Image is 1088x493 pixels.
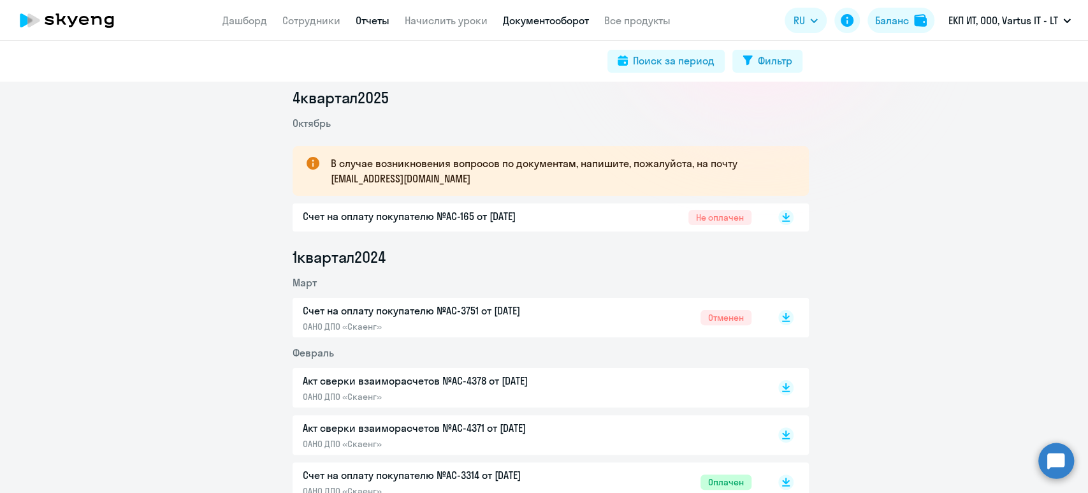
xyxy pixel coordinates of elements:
p: ОАНО ДПО «Скаенг» [303,391,570,402]
button: ЕКП ИТ, ООО, Vartus IT - LT [942,5,1077,36]
div: Баланс [875,13,909,28]
span: Февраль [293,346,334,359]
li: 1 квартал 2024 [293,247,809,267]
li: 4 квартал 2025 [293,87,809,108]
a: Дашборд [222,14,267,27]
span: Октябрь [293,117,331,129]
p: Акт сверки взаиморасчетов №AC-4378 от [DATE] [303,373,570,388]
span: Не оплачен [688,210,751,225]
a: Начислить уроки [405,14,488,27]
button: Поиск за период [607,50,725,73]
a: Акт сверки взаиморасчетов №AC-4371 от [DATE]ОАНО ДПО «Скаенг» [303,420,751,450]
span: Март [293,276,317,289]
button: RU [785,8,827,33]
p: ЕКП ИТ, ООО, Vartus IT - LT [948,13,1058,28]
span: RU [794,13,805,28]
a: Счет на оплату покупателю №AC-165 от [DATE]Не оплачен [303,209,751,226]
img: balance [914,14,927,27]
div: Фильтр [758,53,792,68]
p: Счет на оплату покупателю №AC-3751 от [DATE] [303,303,570,318]
a: Акт сверки взаиморасчетов №AC-4378 от [DATE]ОАНО ДПО «Скаенг» [303,373,751,402]
button: Балансbalance [867,8,934,33]
p: Счет на оплату покупателю №AC-165 от [DATE] [303,209,570,224]
a: Отчеты [356,14,389,27]
span: Оплачен [700,475,751,490]
a: Документооборот [503,14,589,27]
p: ОАНО ДПО «Скаенг» [303,438,570,450]
a: Все продукты [604,14,671,27]
div: Поиск за период [633,53,714,68]
a: Счет на оплату покупателю №AC-3751 от [DATE]ОАНО ДПО «Скаенг»Отменен [303,303,751,332]
span: Отменен [700,310,751,325]
p: В случае возникновения вопросов по документам, напишите, пожалуйста, на почту [EMAIL_ADDRESS][DOM... [331,156,786,186]
a: Сотрудники [282,14,340,27]
p: ОАНО ДПО «Скаенг» [303,321,570,332]
button: Фильтр [732,50,802,73]
p: Акт сверки взаиморасчетов №AC-4371 от [DATE] [303,420,570,436]
p: Счет на оплату покупателю №AC-3314 от [DATE] [303,467,570,483]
